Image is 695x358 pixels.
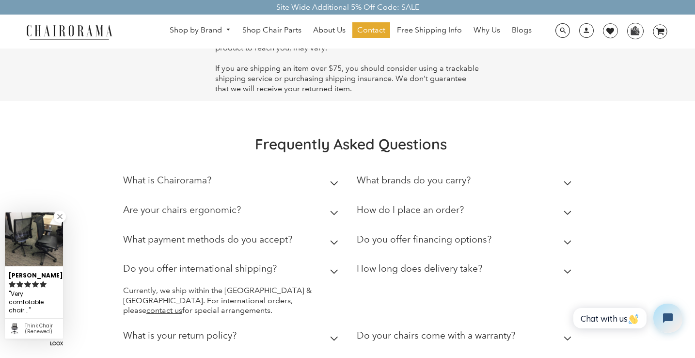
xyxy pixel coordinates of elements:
iframe: Tidio Chat [563,295,691,341]
span: Shop Chair Parts [242,25,301,35]
summary: Do you offer international shipping? [123,256,342,286]
h2: Are your chairs ergonomic? [123,204,241,215]
div: [PERSON_NAME] [9,268,59,280]
summary: What is your return policy? [123,323,342,353]
a: Free Shipping Info [392,22,467,38]
img: chairorama [21,23,118,40]
summary: Are your chairs ergonomic? [123,197,342,227]
summary: What brands do you carry? [357,168,576,197]
div: Very comfotable chair... [9,289,59,316]
span: About Us [313,25,346,35]
a: Why Us [469,22,505,38]
a: Shop by Brand [165,23,236,38]
a: Blogs [507,22,537,38]
img: WhatsApp_Image_2024-07-12_at_16.23.01.webp [628,23,643,38]
summary: What is Chairorama? [123,168,342,197]
summary: How do I place an order? [357,197,576,227]
a: contact us [146,306,182,315]
a: About Us [308,22,350,38]
h2: How do I place an order? [357,204,464,215]
span: Contact [357,25,385,35]
h2: What payment methods do you accept? [123,234,292,245]
summary: Do your chairs come with a warranty? [357,323,576,353]
a: Shop Chair Parts [237,22,306,38]
svg: rating icon full [40,281,47,288]
h2: What brands do you carry? [357,175,471,186]
span: If you are shipping an item over $75, you should consider using a trackable shipping service or p... [215,64,479,93]
h2: Frequently Asked Questions [123,135,579,153]
h2: What is your return policy? [123,330,237,341]
nav: DesktopNavigation [159,22,542,40]
svg: rating icon full [9,281,16,288]
h2: Do you offer financing options? [357,234,491,245]
h2: Do your chairs come with a warranty? [357,330,515,341]
summary: What payment methods do you accept? [123,227,342,257]
svg: rating icon full [24,281,31,288]
summary: How long does delivery take? [357,256,576,286]
span: Why Us [474,25,500,35]
p: Currently, we ship within the [GEOGRAPHIC_DATA] & [GEOGRAPHIC_DATA]. For international orders, pl... [123,286,342,316]
h2: What is Chairorama? [123,175,211,186]
a: Contact [352,22,390,38]
h2: How long does delivery take? [357,263,482,274]
summary: Do you offer financing options? [357,227,576,257]
span: Free Shipping Info [397,25,462,35]
img: Siobhan C. review of Think Chair (Renewed) | Grey [5,212,63,266]
h2: Do you offer international shipping? [123,263,277,274]
div: Think Chair (Renewed) | Grey [25,323,59,335]
svg: rating icon full [16,281,23,288]
svg: rating icon full [32,281,39,288]
span: Blogs [512,25,532,35]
